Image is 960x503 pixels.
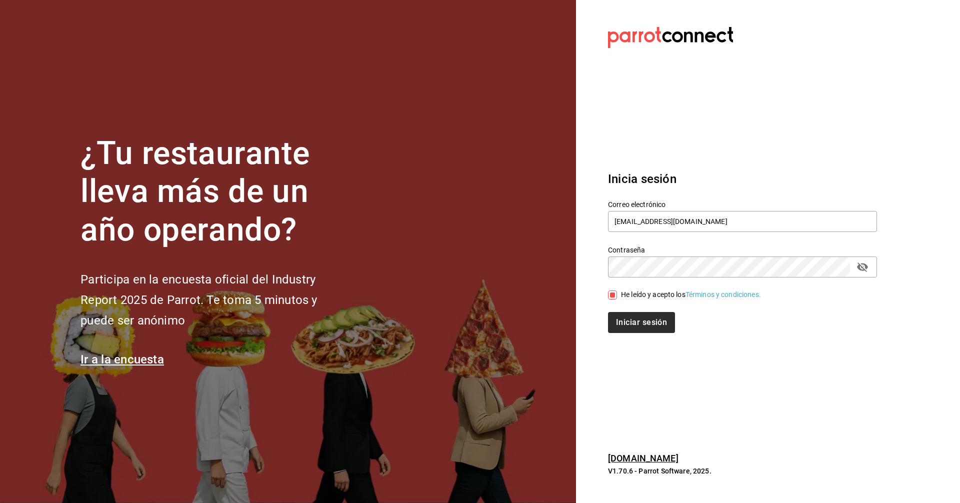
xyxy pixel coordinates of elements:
h3: Inicia sesión [608,170,877,188]
h2: Participa en la encuesta oficial del Industry Report 2025 de Parrot. Te toma 5 minutos y puede se... [80,269,350,330]
input: Ingresa tu correo electrónico [608,211,877,232]
label: Correo electrónico [608,200,877,207]
p: V1.70.6 - Parrot Software, 2025. [608,466,877,476]
h1: ¿Tu restaurante lleva más de un año operando? [80,134,350,249]
a: [DOMAIN_NAME] [608,453,678,463]
a: Ir a la encuesta [80,352,164,366]
button: Iniciar sesión [608,312,675,333]
button: passwordField [854,258,871,275]
label: Contraseña [608,246,877,253]
div: He leído y acepto los [621,289,761,300]
a: Términos y condiciones. [685,290,761,298]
